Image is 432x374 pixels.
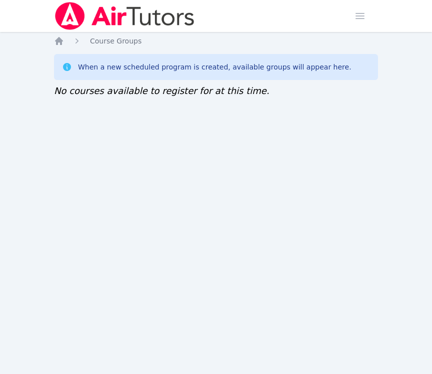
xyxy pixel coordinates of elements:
[90,36,141,46] a: Course Groups
[90,37,141,45] span: Course Groups
[54,36,378,46] nav: Breadcrumb
[54,85,269,96] span: No courses available to register for at this time.
[78,62,351,72] div: When a new scheduled program is created, available groups will appear here.
[54,2,195,30] img: Air Tutors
